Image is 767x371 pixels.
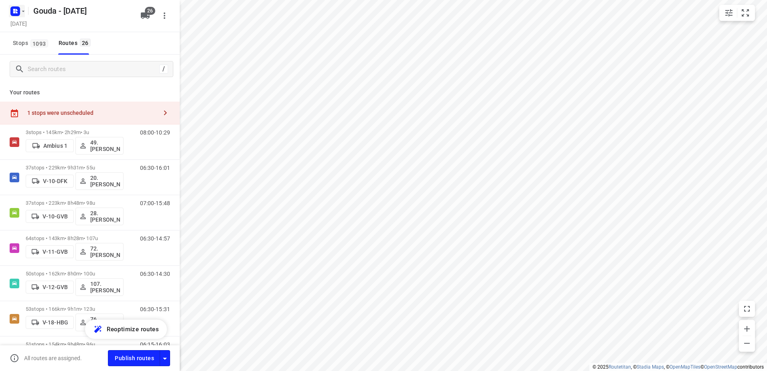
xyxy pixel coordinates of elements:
button: Fit zoom [737,5,753,21]
p: 06:30-14:57 [140,235,170,242]
button: Ambius 1 [26,139,74,152]
p: V-18-HBG [43,319,68,326]
button: V-12-GVB [26,281,74,294]
input: Search routes [28,63,159,75]
p: 76. [PERSON_NAME] [90,316,120,329]
a: Stadia Maps [637,364,664,370]
h5: [DATE] [7,19,30,28]
button: 49. [PERSON_NAME] [75,137,124,155]
h5: Gouda - [DATE] [30,4,134,17]
button: 76. [PERSON_NAME] [75,314,124,331]
div: Routes [59,38,93,48]
span: Reoptimize routes [107,324,159,334]
p: 72.[PERSON_NAME] [90,245,120,258]
button: 20.[PERSON_NAME] [75,172,124,190]
p: 3 stops • 145km • 2h29m • 3u [26,129,124,135]
p: V-12-GVB [43,284,68,290]
button: 72.[PERSON_NAME] [75,243,124,261]
button: Reoptimize routes [85,320,167,339]
p: 49. [PERSON_NAME] [90,139,120,152]
p: 50 stops • 162km • 8h0m • 100u [26,271,124,277]
button: 28.[PERSON_NAME] [75,208,124,225]
p: V-11-GVB [43,249,68,255]
span: 26 [80,39,91,47]
div: small contained button group [719,5,755,21]
button: Map settings [721,5,737,21]
button: V-18-HBG [26,316,74,329]
p: 20.[PERSON_NAME] [90,175,120,188]
div: 1 stops were unscheduled [27,110,157,116]
p: V-10-DFK [43,178,67,184]
a: Routetitan [609,364,631,370]
p: 53 stops • 166km • 9h1m • 123u [26,306,124,312]
button: V-10-GVB [26,210,74,223]
li: © 2025 , © , © © contributors [592,364,764,370]
span: 1093 [30,39,48,47]
button: V-11-GVB [26,245,74,258]
p: 06:30-16:01 [140,165,170,171]
p: Your routes [10,88,170,97]
p: 37 stops • 229km • 9h31m • 55u [26,165,124,171]
span: 26 [145,7,155,15]
button: V-10-DFK [26,175,74,188]
p: 06:30-14:30 [140,271,170,277]
p: 07:00-15:48 [140,200,170,206]
p: 28.[PERSON_NAME] [90,210,120,223]
p: 06:15-16:03 [140,341,170,348]
button: Publish routes [108,350,160,366]
p: 06:30-15:31 [140,306,170,312]
a: OpenStreetMap [704,364,737,370]
p: V-10-GVB [43,213,68,220]
p: 08:00-10:29 [140,129,170,136]
p: 64 stops • 143km • 8h28m • 107u [26,235,124,241]
div: Driver app settings [160,353,170,363]
button: 26 [137,8,153,24]
p: 37 stops • 223km • 8h48m • 98u [26,200,124,206]
p: 51 stops • 154km • 9h48m • 96u [26,341,124,347]
span: Stops [13,38,51,48]
button: More [156,8,172,24]
a: OpenMapTiles [670,364,700,370]
button: 107.[PERSON_NAME] [75,278,124,296]
span: Publish routes [115,353,154,363]
p: 107.[PERSON_NAME] [90,281,120,294]
p: All routes are assigned. [24,355,82,361]
p: Ambius 1 [43,143,67,149]
div: / [159,65,168,73]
